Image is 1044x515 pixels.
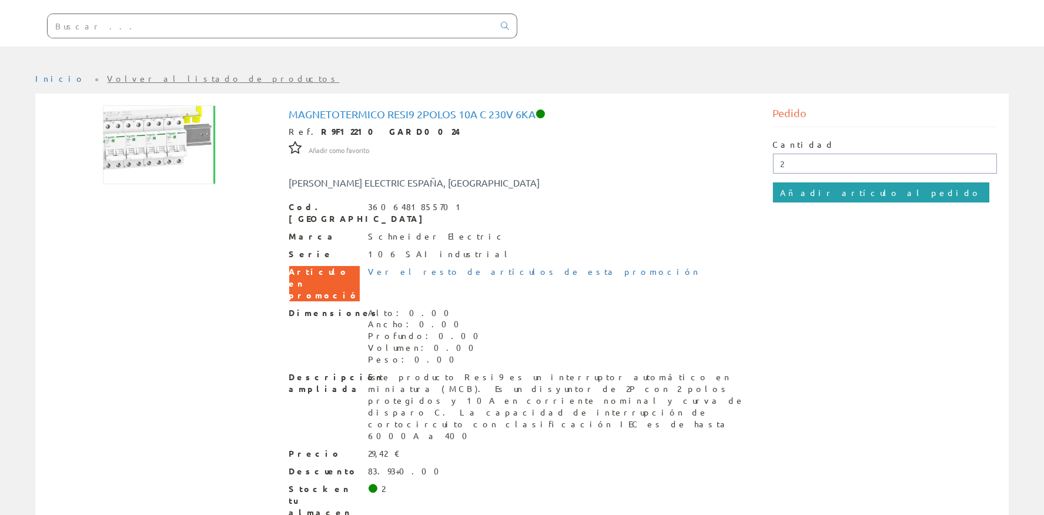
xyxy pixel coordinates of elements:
[322,126,461,137] strong: R9F12210 GARD0024
[108,73,340,84] a: Volver al listado de productos
[289,108,755,120] h1: Magnetotermico resi9 2Polos 10a C 230v 6Ka
[48,14,494,38] input: Buscar ...
[369,354,486,366] div: Peso: 0.00
[382,483,385,495] div: 2
[773,182,989,202] input: Añadir artículo al pedido
[369,231,507,242] div: Schneider Electric
[369,342,486,354] div: Volumen: 0.00
[369,201,466,213] div: 3606481855701
[369,318,486,330] div: Ancho: 0.00
[309,146,370,155] span: Añadir como favorito
[369,266,701,277] a: Ver el resto de artículos de esta promoción
[369,330,486,342] div: Profundo: 0.00
[289,448,360,460] span: Precio
[289,231,360,242] span: Marca
[280,176,563,190] div: [PERSON_NAME] ELECTRIC ESPAÑA, [GEOGRAPHIC_DATA]
[289,248,360,260] span: Serie
[309,144,370,155] a: Añadir como favorito
[289,307,360,319] span: Dimensiones
[369,307,486,319] div: Alto: 0.00
[773,105,998,127] div: Pedido
[773,139,835,151] label: Cantidad
[369,466,447,477] div: 83.93+0.00
[289,126,755,138] div: Ref.
[369,248,513,260] div: 106 SAI industrial
[289,266,360,301] span: Artículo en promoción
[35,73,85,84] a: Inicio
[103,105,216,184] img: Foto artículo Magnetotermico resi9 2Polos 10a C 230v 6Ka (192x133.85488958991)
[289,201,360,225] span: Cod. [GEOGRAPHIC_DATA]
[369,371,755,442] div: Este producto Resi9 es un interruptor automático en miniatura (MCB). Es un disyuntor de 2P con 2 ...
[289,466,360,477] span: Descuento
[369,448,401,460] div: 29,42 €
[289,371,360,395] span: Descripción ampliada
